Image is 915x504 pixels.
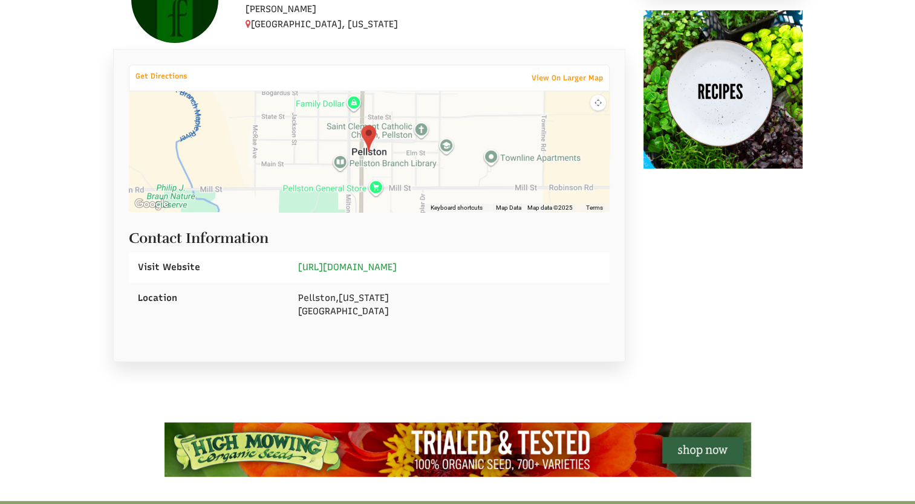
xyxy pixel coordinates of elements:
img: High [164,422,751,477]
div: , [GEOGRAPHIC_DATA] [289,283,610,327]
div: Location [129,283,289,314]
h2: Contact Information [129,224,610,246]
span: Map data ©2025 [527,204,573,212]
ul: Profile Tabs [113,49,626,50]
span: [GEOGRAPHIC_DATA], [US_STATE] [246,19,398,30]
div: Visit Website [129,252,289,283]
a: View On Larger Map [526,69,609,86]
button: Keyboard shortcuts [431,204,483,212]
button: Map Data [496,204,521,212]
img: recipes [643,10,803,169]
a: Terms (opens in new tab) [586,204,603,212]
span: Pellston [298,292,336,303]
img: Google [132,196,172,212]
span: [PERSON_NAME] [246,4,316,15]
a: Open this area in Google Maps (opens a new window) [132,196,172,212]
a: Get Directions [129,69,194,83]
span: [US_STATE] [339,292,389,303]
button: Map camera controls [590,95,606,111]
a: [URL][DOMAIN_NAME] [298,262,397,273]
